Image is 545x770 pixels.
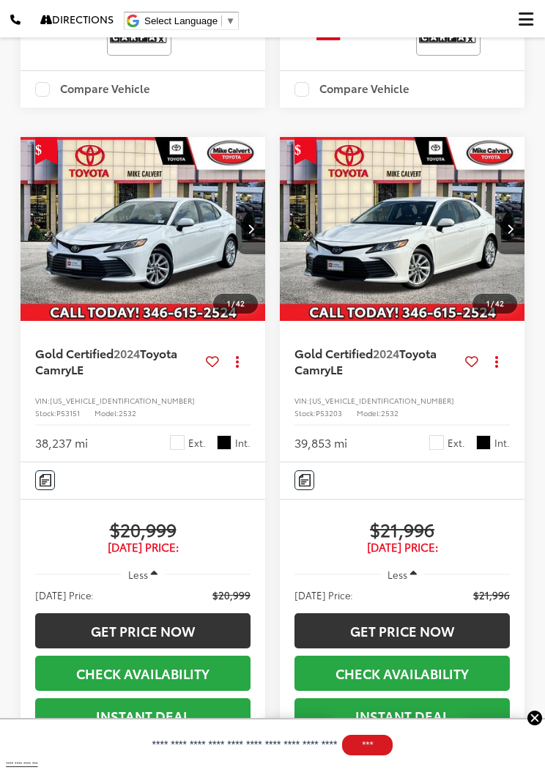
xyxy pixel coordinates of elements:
a: 2024 Toyota Camry LE2024 Toyota Camry LE2024 Toyota Camry LE2024 Toyota Camry LE [279,137,526,321]
a: Directions [30,1,124,38]
span: dropdown dots [236,355,239,367]
button: Comments [35,470,55,490]
span: / [230,298,236,308]
a: Gold Certified2024Toyota CamryLE [35,345,200,378]
span: $20,999 [212,588,251,602]
span: [US_VEHICLE_IDENTIFICATION_NUMBER] [50,395,195,406]
span: $21,996 [473,588,510,602]
span: Model: [94,407,119,418]
button: Less [380,562,424,588]
span: Black [217,435,231,450]
a: 2024 Toyota Camry LE2024 Toyota Camry LE2024 Toyota Camry LE2024 Toyota Camry LE [20,137,267,321]
img: Comments [299,474,311,486]
span: Less [128,568,148,581]
a: Check Availability [35,656,251,691]
div: 38,237 mi [35,434,88,451]
span: LE [330,360,343,377]
button: Less [121,562,165,588]
span: Stock: [35,407,56,418]
span: Black [476,435,491,450]
span: ▼ [226,15,235,26]
span: ​ [221,15,222,26]
span: [US_VEHICLE_IDENTIFICATION_NUMBER] [309,395,454,406]
img: 2024 Toyota Camry LE [279,137,526,322]
a: Check Availability [294,656,510,691]
span: Less [388,568,407,581]
span: VIN: [294,395,309,406]
span: Int. [235,436,251,450]
span: Toyota Camry [294,344,437,377]
div: 2024 Toyota Camry LE 0 [20,137,267,321]
a: Instant Deal [35,698,251,733]
div: 39,853 mi [294,434,347,451]
span: Ice [429,435,444,450]
span: Get Price Drop Alert [35,137,57,165]
button: Comments [294,470,314,490]
span: 2024 [373,344,399,361]
span: LE [71,360,84,377]
span: Gold Certified [35,344,114,361]
label: Compare Vehicle [35,82,150,97]
button: Actions [225,348,251,374]
button: Next image [236,203,265,254]
span: 1 [486,297,489,308]
span: P53203 [316,407,342,418]
span: Toyota Camry [35,344,177,377]
span: $21,996 [294,518,510,540]
img: 2024 Toyota Camry LE [20,137,267,322]
span: [DATE] Price: [294,588,353,602]
span: Gold Certified [294,344,373,361]
span: 2532 [381,407,398,418]
span: dropdown dots [495,355,498,367]
span: 2024 [114,344,140,361]
a: Instant Deal [294,698,510,733]
span: 42 [495,297,504,308]
span: [DATE] Price: [35,588,94,602]
span: 42 [236,297,245,308]
span: Ice [170,435,185,450]
span: Int. [494,436,510,450]
a: Gold Certified2024Toyota CamryLE [294,345,459,378]
button: Actions [484,348,510,374]
div: 2024 Toyota Camry LE 0 [279,137,526,321]
a: Get Price Now [35,613,251,648]
span: Model: [357,407,381,418]
span: Ext. [188,436,206,450]
span: 1 [227,297,230,308]
span: Stock: [294,407,316,418]
span: Select Language [144,15,218,26]
span: 2532 [119,407,136,418]
a: Get Price Now [294,613,510,648]
button: Next image [495,203,524,254]
span: $20,999 [35,518,251,540]
a: Select Language​ [144,15,235,26]
span: Get Price Drop Alert [294,137,316,165]
span: Ext. [448,436,465,450]
span: P53151 [56,407,80,418]
span: VIN: [35,395,50,406]
span: [DATE] Price: [294,540,510,555]
label: Compare Vehicle [294,82,409,97]
img: Comments [40,474,51,486]
span: / [489,298,495,308]
span: [DATE] Price: [35,540,251,555]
